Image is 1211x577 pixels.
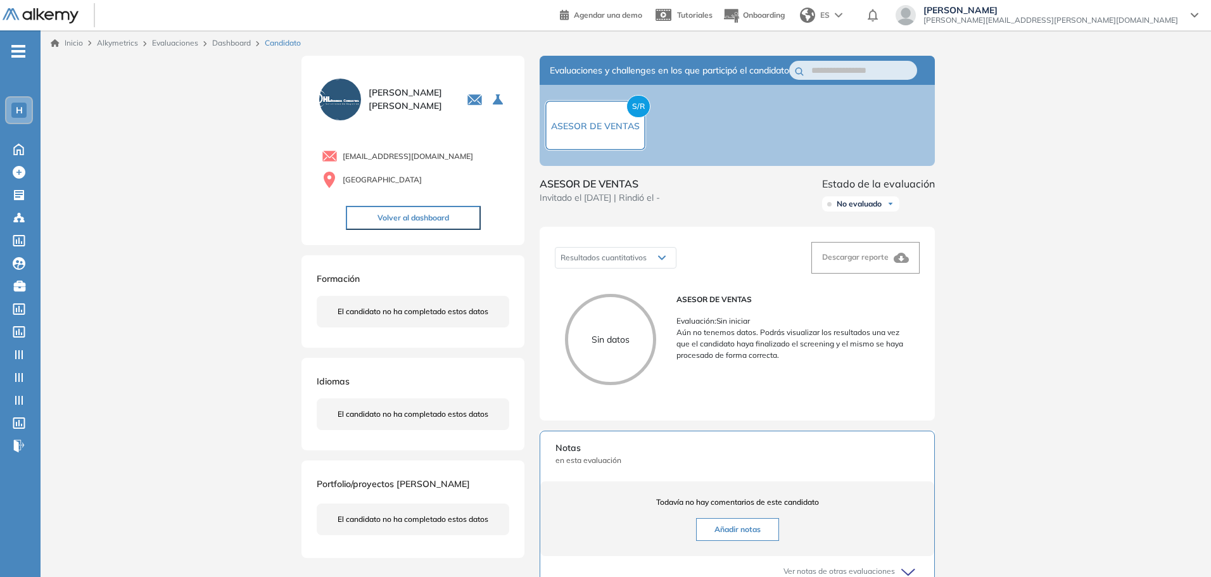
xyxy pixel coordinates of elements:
[16,105,23,115] span: H
[560,6,642,22] a: Agendar una demo
[574,10,642,20] span: Agendar una demo
[338,409,488,420] span: El candidato no ha completado estos datos
[676,315,910,327] p: Evaluación : Sin iniciar
[723,2,785,29] button: Onboarding
[3,8,79,24] img: Logo
[820,10,830,21] span: ES
[835,13,842,18] img: arrow
[346,206,481,230] button: Volver al dashboard
[568,333,653,346] p: Sin datos
[822,252,889,262] span: Descargar reporte
[555,441,919,455] span: Notas
[923,5,1178,15] span: [PERSON_NAME]
[540,176,660,191] span: ASESOR DE VENTAS
[152,38,198,48] a: Evaluaciones
[626,95,650,118] span: S/R
[923,15,1178,25] span: [PERSON_NAME][EMAIL_ADDRESS][PERSON_NAME][DOMAIN_NAME]
[317,478,470,490] span: Portfolio/proyectos [PERSON_NAME]
[317,273,360,284] span: Formación
[338,514,488,525] span: El candidato no ha completado estos datos
[97,38,138,48] span: Alkymetrics
[783,566,895,577] span: Ver notas de otras evaluaciones
[561,253,647,262] span: Resultados cuantitativos
[11,50,25,53] i: -
[317,376,350,387] span: Idiomas
[551,120,640,132] span: ASESOR DE VENTAS
[811,242,920,274] button: Descargar reporte
[343,151,473,162] span: [EMAIL_ADDRESS][DOMAIN_NAME]
[317,76,364,123] img: PROFILE_MENU_LOGO_USER
[887,200,894,208] img: Ícono de flecha
[338,306,488,317] span: El candidato no ha completado estos datos
[676,327,910,361] p: Aún no tenemos datos. Podrás visualizar los resultados una vez que el candidato haya finalizado e...
[677,10,713,20] span: Tutoriales
[212,38,251,48] a: Dashboard
[822,176,935,191] span: Estado de la evaluación
[343,174,422,186] span: [GEOGRAPHIC_DATA]
[369,86,452,113] span: [PERSON_NAME] [PERSON_NAME]
[837,199,882,209] span: No evaluado
[696,518,779,541] button: Añadir notas
[676,294,910,305] span: ASESOR DE VENTAS
[550,64,789,77] span: Evaluaciones y challenges en los que participó el candidato
[51,37,83,49] a: Inicio
[555,455,919,466] span: en esta evaluación
[800,8,815,23] img: world
[555,497,919,508] span: Todavía no hay comentarios de este candidato
[743,10,785,20] span: Onboarding
[540,191,660,205] span: Invitado el [DATE] | Rindió el -
[265,37,301,49] span: Candidato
